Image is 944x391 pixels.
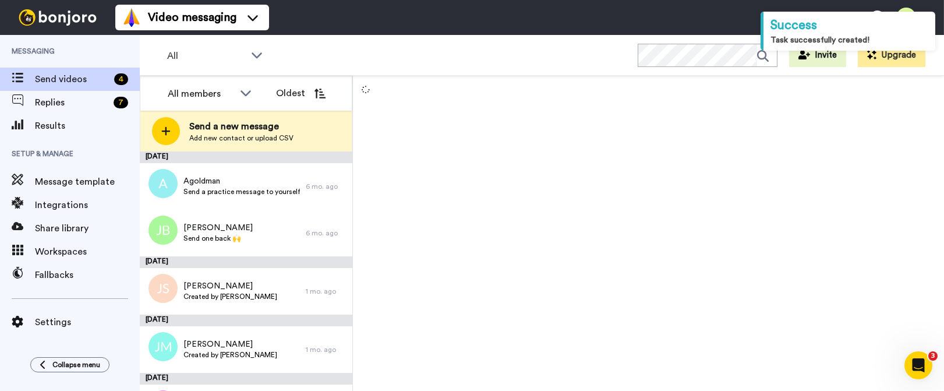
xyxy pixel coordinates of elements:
span: Results [35,119,140,133]
span: Settings [35,315,140,329]
span: 3 [928,351,938,361]
span: Replies [35,96,109,110]
span: Message template [35,175,140,189]
button: Oldest [267,82,334,105]
span: Share library [35,221,140,235]
div: All members [168,87,234,101]
div: Success [770,16,928,34]
div: 7 [114,97,128,108]
img: vm-color.svg [122,8,141,27]
span: [PERSON_NAME] [183,280,277,292]
div: 4 [114,73,128,85]
button: Invite [789,44,846,67]
span: Integrations [35,198,140,212]
img: jm.png [149,332,178,361]
div: 6 mo. ago [306,182,347,191]
div: [DATE] [140,373,352,385]
span: Fallbacks [35,268,140,282]
span: [PERSON_NAME] [183,339,277,350]
div: [DATE] [140,256,352,268]
span: All [167,49,245,63]
div: 1 mo. ago [306,287,347,296]
span: Workspaces [35,245,140,259]
span: Created by [PERSON_NAME] [183,292,277,301]
img: a.png [149,169,178,198]
img: bj-logo-header-white.svg [14,9,101,26]
div: 1 mo. ago [306,345,347,354]
span: Agoldman [183,175,300,187]
div: 6 mo. ago [306,228,347,238]
span: Send a new message [189,119,294,133]
span: Video messaging [148,9,236,26]
span: Created by [PERSON_NAME] [183,350,277,360]
span: Add new contact or upload CSV [189,133,294,143]
div: Task successfully created! [770,34,928,46]
iframe: Intercom live chat [904,351,932,379]
span: [PERSON_NAME] [183,222,253,234]
img: jb.png [149,216,178,245]
span: Send a practice message to yourself [183,187,300,196]
span: Send videos [35,72,109,86]
img: js.png [149,274,178,303]
div: [DATE] [140,315,352,326]
div: [DATE] [140,152,352,163]
button: Upgrade [858,44,925,67]
span: Collapse menu [52,360,100,369]
button: Collapse menu [30,357,109,372]
span: Send one back 🙌 [183,234,253,243]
